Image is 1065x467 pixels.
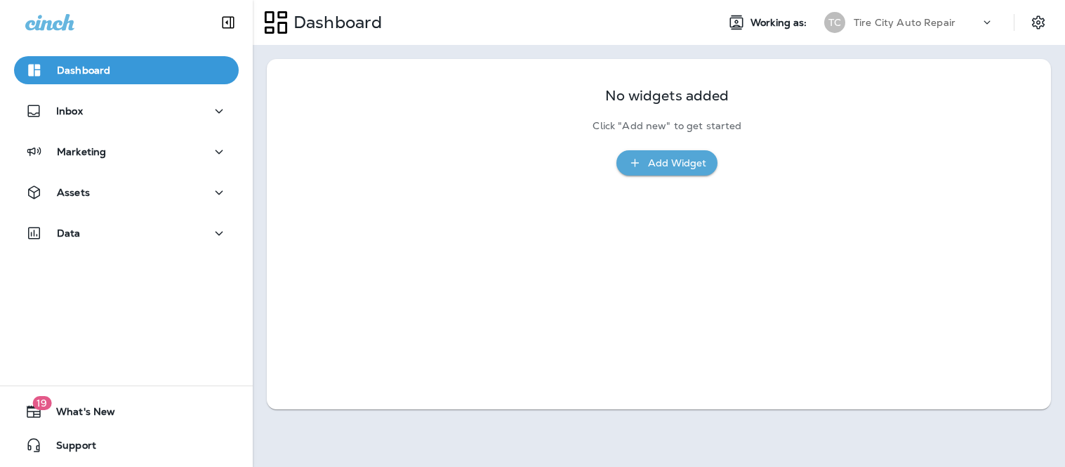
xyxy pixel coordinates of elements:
[57,146,106,157] p: Marketing
[42,406,115,423] span: What's New
[854,17,955,28] p: Tire City Auto Repair
[57,228,81,239] p: Data
[209,8,248,37] button: Collapse Sidebar
[32,396,51,410] span: 19
[605,90,729,102] p: No widgets added
[57,65,110,76] p: Dashboard
[57,187,90,198] p: Assets
[14,97,239,125] button: Inbox
[14,219,239,247] button: Data
[14,138,239,166] button: Marketing
[14,178,239,206] button: Assets
[288,12,382,33] p: Dashboard
[750,17,810,29] span: Working as:
[824,12,845,33] div: TC
[648,154,706,172] div: Add Widget
[14,56,239,84] button: Dashboard
[593,120,741,132] p: Click "Add new" to get started
[14,397,239,426] button: 19What's New
[42,440,96,456] span: Support
[56,105,83,117] p: Inbox
[14,431,239,459] button: Support
[1026,10,1051,35] button: Settings
[616,150,717,176] button: Add Widget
